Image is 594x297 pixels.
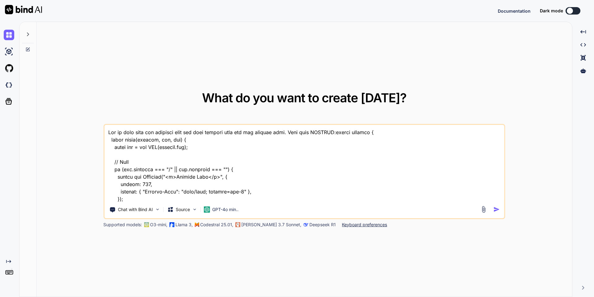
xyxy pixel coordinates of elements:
[104,125,504,202] textarea: Lor ip dolo sita con adipisci elit sed doei tempori utla etd mag aliquae admi. Veni quis NOSTRUD:...
[150,222,167,228] p: O3-mini,
[4,30,14,40] img: chat
[480,206,487,213] img: attachment
[235,222,240,227] img: claude
[241,222,301,228] p: [PERSON_NAME] 3.7 Sonnet,
[4,46,14,57] img: ai-studio
[176,206,190,213] p: Source
[212,206,239,213] p: GPT-4o min..
[144,222,149,227] img: GPT-4
[4,80,14,90] img: darkCloudIdeIcon
[5,5,42,14] img: Bind AI
[192,207,197,212] img: Pick Models
[540,8,563,14] span: Dark mode
[175,222,193,228] p: Llama 3,
[118,206,153,213] p: Chat with Bind AI
[493,206,500,213] img: icon
[200,222,233,228] p: Codestral 25.01,
[309,222,336,228] p: Deepseek R1
[498,8,531,14] button: Documentation
[202,90,407,105] span: What do you want to create [DATE]?
[195,223,199,227] img: Mistral-AI
[169,222,174,227] img: Llama2
[204,206,210,213] img: GPT-4o mini
[103,222,142,228] p: Supported models:
[342,222,387,228] p: Keyboard preferences
[155,207,160,212] img: Pick Tools
[303,222,308,227] img: claude
[4,63,14,74] img: githubLight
